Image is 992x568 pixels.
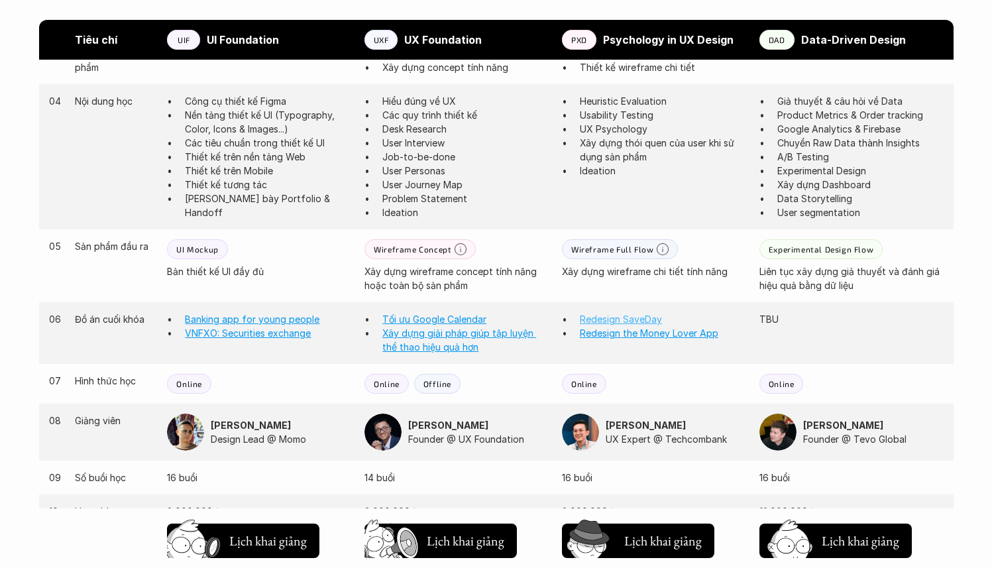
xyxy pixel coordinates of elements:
a: Redesign SaveDay [580,313,662,325]
button: Lịch khai giảng [167,524,319,558]
strong: UX Foundation [404,33,482,46]
p: Online [769,379,795,388]
strong: [PERSON_NAME] [803,420,883,431]
p: 06 [49,312,62,326]
p: Experimental Design Flow [769,245,873,254]
a: Lịch khai giảng [167,518,319,558]
p: 05 [49,239,62,253]
h5: Lịch khai giảng [624,532,702,550]
p: Xây dựng Dashboard [777,178,944,192]
a: VNFXO: Securities exchange [185,327,311,339]
a: Lịch khai giảng [759,518,912,558]
button: Lịch khai giảng [364,524,517,558]
p: Experimental Design [777,164,944,178]
p: Thiết kế trên Mobile [185,164,351,178]
h5: Lịch khai giảng [229,532,307,550]
p: Online [571,379,597,388]
p: PXD [571,35,587,44]
p: Thiết kế trên nền tảng Web [185,150,351,164]
p: Liên tục xây dựng giả thuyết và đánh giá hiệu quả bằng dữ liệu [759,264,944,292]
p: UI Mockup [176,245,218,254]
p: UX Expert @ Techcombank [606,432,746,446]
p: Heuristic Evaluation [580,94,746,108]
p: Wireframe Concept [374,245,451,254]
p: Hình thức học [75,374,154,388]
p: Xây dựng wireframe concept tính năng hoặc toàn bộ sản phẩm [364,264,549,292]
p: User Personas [382,164,549,178]
a: Redesign the Money Lover App [580,327,718,339]
p: 16 buổi [759,471,944,484]
h5: Lịch khai giảng [427,532,504,550]
p: Ideation [580,164,746,178]
p: 07 [49,374,62,388]
p: Xây dựng concept tính năng [382,60,549,74]
p: Đồ án cuối khóa [75,312,154,326]
p: Google Analytics & Firebase [777,122,944,136]
p: Chuyển Raw Data thành Insights [777,136,944,150]
button: Lịch khai giảng [759,524,912,558]
p: 14 buổi [364,471,549,484]
p: UXF [374,35,389,44]
a: Tối ưu Google Calendar [382,313,486,325]
p: Thiết kế wireframe chi tiết [580,60,746,74]
p: Product Metrics & Order tracking [777,108,944,122]
p: User Journey Map [382,178,549,192]
p: 12.000.000đ [759,504,944,518]
p: 04 [49,94,62,108]
p: Design Lead @ Momo [211,432,351,446]
a: Lịch khai giảng [364,518,517,558]
p: Thiết kế tương tác [185,178,351,192]
p: Job-to-be-done [382,150,549,164]
a: Banking app for young people [185,313,319,325]
strong: [PERSON_NAME] [606,420,686,431]
strong: [PERSON_NAME] [408,420,488,431]
p: 16 buổi [167,471,351,484]
p: [PERSON_NAME] bày Portfolio & Handoff [185,192,351,219]
p: User segmentation [777,205,944,219]
a: Lịch khai giảng [562,518,714,558]
p: Problem Statement [382,192,549,205]
strong: UI Foundation [207,33,279,46]
p: Offline [423,379,451,388]
p: Học phí [75,504,154,518]
p: Xây dựng wireframe chi tiết tính năng [562,264,746,278]
p: Founder @ UX Foundation [408,432,549,446]
p: UX Psychology [580,122,746,136]
strong: [PERSON_NAME] [211,420,291,431]
p: Các tiêu chuẩn trong thiết kế UI [185,136,351,150]
p: Nền tảng thiết kế UI (Typography, Color, Icons & Images...) [185,108,351,136]
p: Xây dựng thói quen của user khi sử dụng sản phẩm [580,136,746,164]
p: 10 [49,504,62,518]
p: Wireframe Full Flow [571,245,653,254]
button: Lịch khai giảng [562,524,714,558]
a: Xây dựng giải pháp giúp tập luyện thể thao hiệu quả hơn [382,327,536,353]
strong: Data-Driven Design [801,33,906,46]
strong: Tiêu chí [75,33,117,46]
p: Founder @ Tevo Global [803,432,944,446]
p: Hiểu đúng về UX [382,94,549,108]
p: Usability Testing [580,108,746,122]
p: 8.000.000đ [167,504,351,518]
p: Sản phẩm đầu ra [75,239,154,253]
p: UIF [178,35,190,44]
p: Bản thiết kế UI đầy đủ [167,264,351,278]
p: Nội dung học [75,94,154,108]
strong: Psychology in UX Design [603,33,734,46]
p: Online [176,379,202,388]
p: Online [374,379,400,388]
p: User Interview [382,136,549,150]
p: 8.000.000đ [562,504,746,518]
p: 08 [49,414,62,427]
p: Giả thuyết & câu hỏi về Data [777,94,944,108]
p: 16 buổi [562,471,746,484]
p: Công cụ thiết kế Figma [185,94,351,108]
p: Data Storytelling [777,192,944,205]
p: A/B Testing [777,150,944,164]
p: 09 [49,471,62,484]
p: DAD [769,35,785,44]
p: Desk Research [382,122,549,136]
p: TBU [759,312,944,326]
p: Ideation [382,205,549,219]
p: Các quy trình thiết kế [382,108,549,122]
h5: Lịch khai giảng [822,532,899,550]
